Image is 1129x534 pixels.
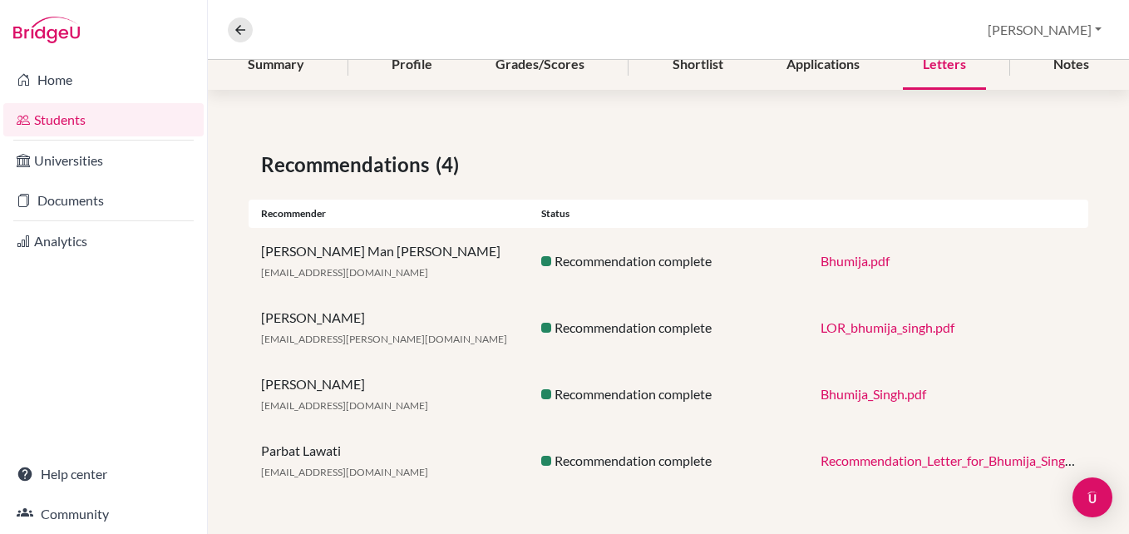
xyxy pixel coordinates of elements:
[3,144,204,177] a: Universities
[261,266,428,279] span: [EMAIL_ADDRESS][DOMAIN_NAME]
[767,41,880,90] div: Applications
[529,384,809,404] div: Recommendation complete
[529,451,809,471] div: Recommendation complete
[821,319,954,335] a: LOR_bhumija_singh.pdf
[529,251,809,271] div: Recommendation complete
[821,386,926,402] a: Bhumija_Singh.pdf
[249,374,529,414] div: [PERSON_NAME]
[261,466,428,478] span: [EMAIL_ADDRESS][DOMAIN_NAME]
[261,399,428,412] span: [EMAIL_ADDRESS][DOMAIN_NAME]
[249,441,529,481] div: Parbat Lawati
[821,253,890,269] a: Bhumija.pdf
[228,41,324,90] div: Summary
[529,318,809,338] div: Recommendation complete
[653,41,743,90] div: Shortlist
[13,17,80,43] img: Bridge-U
[3,103,204,136] a: Students
[3,497,204,531] a: Community
[980,14,1109,46] button: [PERSON_NAME]
[3,225,204,258] a: Analytics
[903,41,986,90] div: Letters
[1033,41,1109,90] div: Notes
[261,333,507,345] span: [EMAIL_ADDRESS][PERSON_NAME][DOMAIN_NAME]
[3,457,204,491] a: Help center
[1072,477,1112,517] div: Open Intercom Messenger
[249,308,529,348] div: [PERSON_NAME]
[821,452,1094,468] a: Recommendation_Letter_for_Bhumija_Singh.pdf
[249,206,529,221] div: Recommender
[372,41,452,90] div: Profile
[261,150,436,180] span: Recommendations
[436,150,466,180] span: (4)
[249,241,529,281] div: [PERSON_NAME] Man [PERSON_NAME]
[529,206,809,221] div: Status
[3,184,204,217] a: Documents
[3,63,204,96] a: Home
[476,41,604,90] div: Grades/Scores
